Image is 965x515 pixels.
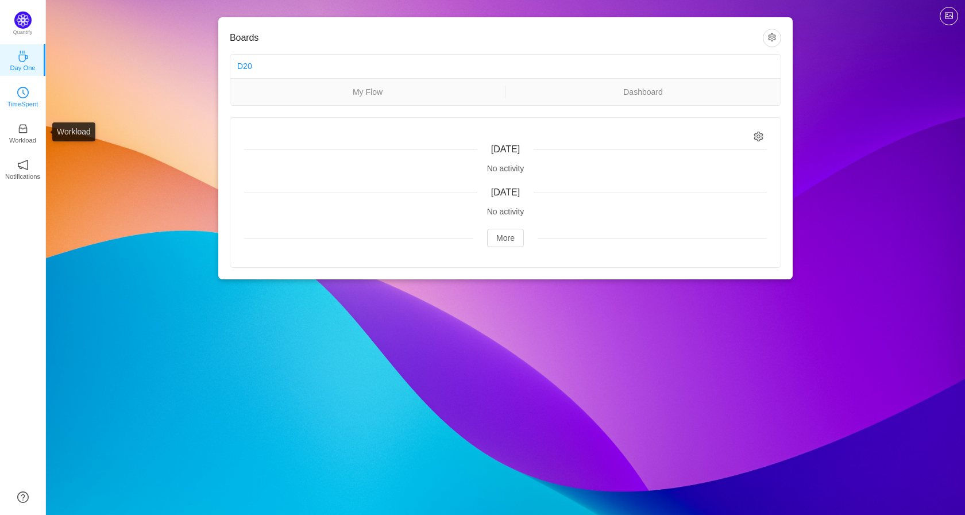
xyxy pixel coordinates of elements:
[237,62,252,71] a: D20
[244,163,767,175] div: No activity
[17,54,29,66] a: icon: coffeeDay One
[13,29,33,37] p: Quantify
[763,29,781,47] button: icon: setting
[7,99,38,109] p: TimeSpent
[230,86,505,98] a: My Flow
[230,32,763,44] h3: Boards
[9,135,36,145] p: Workload
[17,491,29,503] a: icon: question-circle
[14,11,32,29] img: Quantify
[487,229,524,247] button: More
[244,206,767,218] div: No activity
[491,144,520,154] span: [DATE]
[17,126,29,138] a: icon: inboxWorkload
[491,187,520,197] span: [DATE]
[17,123,29,134] i: icon: inbox
[17,87,29,98] i: icon: clock-circle
[17,159,29,171] i: icon: notification
[505,86,781,98] a: Dashboard
[17,51,29,62] i: icon: coffee
[754,132,763,141] i: icon: setting
[940,7,958,25] button: icon: picture
[17,163,29,174] a: icon: notificationNotifications
[5,171,40,182] p: Notifications
[10,63,35,73] p: Day One
[17,90,29,102] a: icon: clock-circleTimeSpent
